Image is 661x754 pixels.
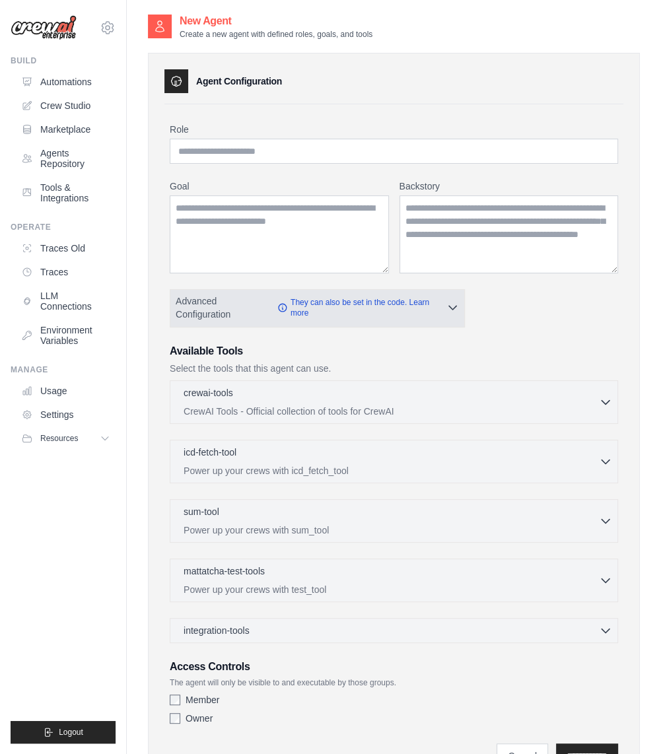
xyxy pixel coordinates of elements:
[186,693,219,706] label: Member
[186,712,213,725] label: Owner
[184,524,599,537] p: Power up your crews with sum_tool
[170,659,618,675] h3: Access Controls
[196,75,282,88] h3: Agent Configuration
[16,238,116,259] a: Traces Old
[16,380,116,401] a: Usage
[176,294,272,321] span: Advanced Configuration
[11,222,116,232] div: Operate
[59,727,83,737] span: Logout
[176,446,612,477] button: icd-fetch-tool Power up your crews with icd_fetch_tool
[184,583,599,596] p: Power up your crews with test_tool
[170,289,464,326] button: Advanced Configuration They can also be set in the code. Learn more
[11,721,116,743] button: Logout
[16,428,116,449] button: Resources
[11,15,77,40] img: Logo
[184,446,236,459] p: icd-fetch-tool
[170,677,618,688] p: The agent will only be visible to and executable by those groups.
[180,13,372,29] h2: New Agent
[170,362,618,375] p: Select the tools that this agent can use.
[176,505,612,537] button: sum-tool Power up your crews with sum_tool
[184,505,219,518] p: sum-tool
[170,123,618,136] label: Role
[16,261,116,283] a: Traces
[400,180,619,193] label: Backstory
[184,624,250,637] span: integration-tools
[277,297,446,318] a: They can also be set in the code. Learn more
[180,29,372,40] p: Create a new agent with defined roles, goals, and tools
[16,285,116,317] a: LLM Connections
[11,364,116,375] div: Manage
[184,386,233,399] p: crewai-tools
[16,119,116,140] a: Marketplace
[16,71,116,92] a: Automations
[184,464,599,477] p: Power up your crews with icd_fetch_tool
[176,624,612,637] button: integration-tools
[176,565,612,596] button: mattatcha-test-tools Power up your crews with test_tool
[16,95,116,116] a: Crew Studio
[11,55,116,66] div: Build
[170,180,389,193] label: Goal
[170,343,618,359] h3: Available Tools
[176,386,612,418] button: crewai-tools CrewAI Tools - Official collection of tools for CrewAI
[40,433,78,444] span: Resources
[184,565,265,578] p: mattatcha-test-tools
[16,177,116,209] a: Tools & Integrations
[16,404,116,425] a: Settings
[16,143,116,174] a: Agents Repository
[16,320,116,351] a: Environment Variables
[184,405,599,418] p: CrewAI Tools - Official collection of tools for CrewAI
